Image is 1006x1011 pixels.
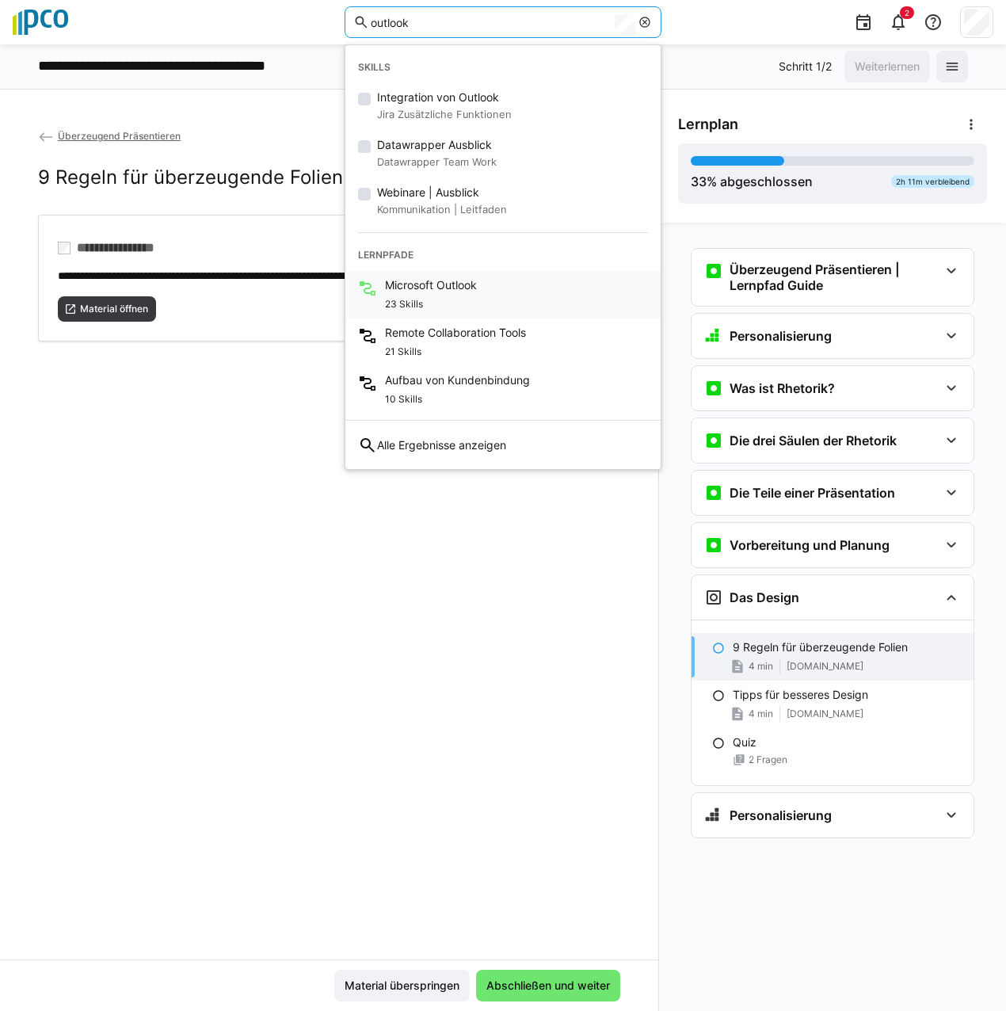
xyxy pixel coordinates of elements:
[377,90,512,105] span: Integration von Outlook
[852,59,922,74] span: Weiterlernen
[377,200,507,219] small: Kommunikation | Leitfaden
[385,345,421,358] span: 21 Skills
[730,433,897,448] h3: Die drei Säulen der Rhetorik
[678,116,738,133] span: Lernplan
[749,660,773,673] span: 4 min
[905,8,909,17] span: 2
[691,174,707,189] span: 33
[730,537,890,553] h3: Vorbereitung und Planung
[377,105,512,124] small: Jira Zusätzliche Funktionen
[749,753,787,766] span: 2 Fragen
[749,708,773,720] span: 4 min
[38,166,343,189] h2: 9 Regeln für überzeugende Folien
[844,51,930,82] button: Weiterlernen
[779,59,832,74] p: Schritt 1/2
[691,172,813,191] div: % abgeschlossen
[369,15,608,29] input: Skills und Lernpfade durchsuchen…
[787,660,863,673] span: [DOMAIN_NAME]
[342,978,462,994] span: Material überspringen
[377,153,497,172] small: Datawrapper Team Work
[733,687,868,703] p: Tipps für besseres Design
[730,328,832,344] h3: Personalisierung
[58,130,181,142] span: Überzeugend Präsentieren
[377,437,506,453] span: Alle Ergebnisse anzeigen
[58,296,156,322] button: Material öffnen
[377,185,507,200] span: Webinare | Ausblick
[385,393,422,406] span: 10 Skills
[385,325,526,341] span: Remote Collaboration Tools
[787,708,863,720] span: [DOMAIN_NAME]
[730,807,832,823] h3: Personalisierung
[334,970,470,1001] button: Material überspringen
[730,261,939,293] h3: Überzeugend Präsentieren | Lernpfad Guide
[484,978,612,994] span: Abschließen und weiter
[385,277,477,293] span: Microsoft Outlook
[733,639,908,655] p: 9 Regeln für überzeugende Folien
[385,298,423,311] span: 23 Skills
[730,589,799,605] h3: Das Design
[730,485,895,501] h3: Die Teile einer Präsentation
[78,303,150,315] span: Material öffnen
[891,175,974,188] div: 2h 11m verbleibend
[733,734,756,750] p: Quiz
[730,380,835,396] h3: Was ist Rhetorik?
[377,137,497,153] span: Datawrapper Ausblick
[345,52,661,83] div: Skills
[345,239,661,271] div: Lernpfade
[476,970,620,1001] button: Abschließen und weiter
[38,130,181,142] a: Überzeugend Präsentieren
[385,372,530,388] span: Aufbau von Kundenbindung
